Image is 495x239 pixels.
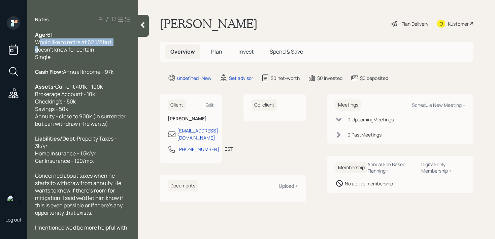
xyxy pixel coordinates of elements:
[177,146,219,153] div: [PHONE_NUMBER]
[367,161,416,174] div: Annual Fee Based Planning +
[5,216,22,223] div: Log out
[225,145,233,152] div: EST
[412,102,465,108] div: Schedule New Meeting +
[35,135,118,165] span: Property Taxes - 3k/yr Home Insurance - 1.5k/yr Car Insurance - 120/mo.
[279,183,298,189] div: Upload +
[335,99,361,111] h6: Meetings
[35,31,112,61] span: 61 Would like to retire at 62 1/2 but doesn't know for certain Single
[35,135,77,142] span: Liabilities/Debt:
[238,48,254,55] span: Invest
[7,195,20,208] img: retirable_logo.png
[177,127,218,141] div: [EMAIL_ADDRESS][DOMAIN_NAME]
[348,116,394,123] div: 0 Upcoming Meeting s
[448,20,469,27] div: Kustomer
[205,102,214,108] div: Edit
[177,74,211,82] div: undefined · New
[35,83,55,90] span: Assets:
[271,74,300,82] div: $0 net-worth
[168,116,214,122] h6: [PERSON_NAME]
[170,48,195,55] span: Overview
[35,172,124,216] span: Concerned about taxes when he starts to withdraw from annuity. He wants to know if there's room f...
[160,16,258,31] h1: [PERSON_NAME]
[35,68,63,76] span: Cash Flow:
[252,99,277,111] h6: Co-client
[35,31,47,38] span: Age:
[229,74,253,82] div: Set advisor
[35,16,49,23] label: Notes
[421,161,465,174] div: Digital-only Membership +
[401,20,428,27] div: Plan Delivery
[211,48,222,55] span: Plan
[345,180,393,187] div: No active membership
[348,131,382,138] div: 0 Past Meeting s
[63,68,113,76] span: Annual Income - 97k
[168,99,186,111] h6: Client
[168,180,198,191] h6: Documents
[317,74,342,82] div: $0 invested
[335,162,367,173] h6: Membership
[270,48,303,55] span: Spend & Save
[35,83,127,127] span: Current 401k - 100k Brokerage Account - 10k Checking's - 50k Savings - 50k Annuity - close to 900...
[360,74,388,82] div: $0 deposited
